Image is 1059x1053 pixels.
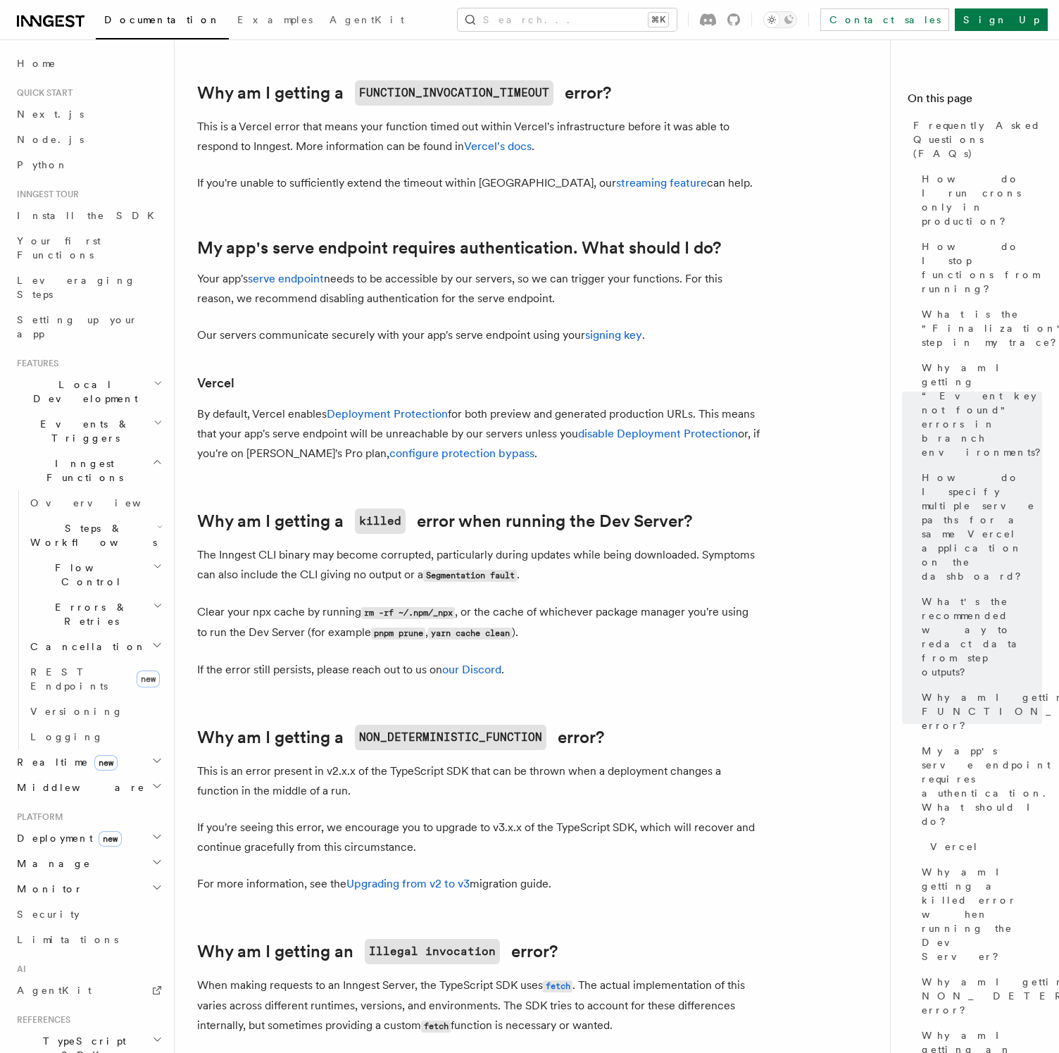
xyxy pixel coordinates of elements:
a: Documentation [96,4,229,39]
button: Search...⌘K [458,8,677,31]
a: Next.js [11,101,165,127]
p: For more information, see the migration guide. [197,874,760,894]
code: NON_DETERMINISTIC_FUNCTION [355,725,546,750]
a: Overview [25,490,165,516]
span: My app's serve endpoint requires authentication. What should I do? [922,744,1054,828]
code: fetch [543,980,572,992]
span: Inngest tour [11,189,79,200]
a: Deployment Protection [327,407,448,420]
code: Segmentation fault [423,570,517,582]
button: Monitor [11,876,165,902]
span: Manage [11,856,91,871]
a: Setting up your app [11,307,165,347]
span: What's the recommended way to redact data from step outputs? [922,594,1042,679]
a: Vercel [925,834,1042,859]
a: How do I run crons only in production? [916,166,1042,234]
p: Your app's needs to be accessible by our servers, so we can trigger your functions. For this reas... [197,269,760,309]
span: new [94,755,118,771]
code: fetch [421,1021,451,1033]
span: Realtime [11,755,118,769]
a: My app's serve endpoint requires authentication. What should I do? [916,738,1042,834]
a: Why am I getting a NON_DETERMINISTIC_FUNCTION error? [916,969,1042,1023]
p: If you're unable to sufficiently extend the timeout within [GEOGRAPHIC_DATA], our can help. [197,173,760,193]
a: Why am I getting a FUNCTION_INVOCATION_TIMEOUT error? [916,685,1042,738]
span: REST Endpoints [30,666,108,692]
span: How do I run crons only in production? [922,172,1042,228]
span: Home [17,56,56,70]
code: FUNCTION_INVOCATION_TIMEOUT [355,80,553,106]
a: Vercel's docs [464,139,532,153]
a: Vercel [197,373,234,393]
a: Home [11,51,165,76]
span: Features [11,358,58,369]
a: Security [11,902,165,927]
code: rm -rf ~/.npm/_npx [361,607,455,619]
p: By default, Vercel enables for both preview and generated production URLs. This means that your a... [197,404,760,463]
button: Middleware [11,775,165,800]
a: What is the "Finalization" step in my trace? [916,301,1042,355]
div: Inngest Functions [11,490,165,749]
a: Why am I getting “Event key not found" errors in branch environments? [916,355,1042,465]
a: Contact sales [820,8,949,31]
span: Next.js [17,108,84,120]
code: pnpm prune [371,628,425,640]
span: AgentKit [17,985,92,996]
code: killed [355,509,406,534]
a: Logging [25,724,165,749]
span: AgentKit [330,14,404,25]
a: Versioning [25,699,165,724]
a: Your first Functions [11,228,165,268]
span: Documentation [104,14,220,25]
a: Upgrading from v2 to v3 [346,877,470,890]
a: Why am I getting anIllegal invocationerror? [197,939,558,964]
button: Inngest Functions [11,451,165,490]
a: streaming feature [616,176,707,189]
p: This is a Vercel error that means your function timed out within Vercel's infrastructure before i... [197,117,760,156]
a: REST Endpointsnew [25,659,165,699]
a: AgentKit [321,4,413,38]
a: Leveraging Steps [11,268,165,307]
a: our Discord [442,663,501,676]
span: Limitations [17,934,118,945]
p: If the error still persists, please reach out to us on . [197,660,760,680]
span: Flow Control [25,561,153,589]
span: Setting up your app [17,314,138,339]
span: Examples [237,14,313,25]
p: Clear your npx cache by running , or the cache of whichever package manager you're using to run t... [197,602,760,643]
span: Events & Triggers [11,417,153,445]
span: Overview [30,497,175,509]
a: serve endpoint [248,272,324,285]
span: Frequently Asked Questions (FAQs) [913,118,1042,161]
a: How do I specify multiple serve paths for a same Vercel application on the dashboard? [916,465,1042,589]
p: The Inngest CLI binary may become corrupted, particularly during updates while being downloaded. ... [197,545,760,585]
button: Errors & Retries [25,594,165,634]
span: How do I specify multiple serve paths for a same Vercel application on the dashboard? [922,471,1042,583]
a: AgentKit [11,978,165,1003]
span: Your first Functions [17,235,101,261]
span: How do I stop functions from running? [922,239,1042,296]
a: Why am I getting aFUNCTION_INVOCATION_TIMEOUTerror? [197,80,611,106]
code: yarn cache clean [428,628,512,640]
h4: On this page [908,90,1042,113]
span: Local Development [11,378,153,406]
a: signing key [585,328,642,342]
a: disable Deployment Protection [578,427,738,440]
a: Why am I getting a killed error when running the Dev Server? [916,859,1042,969]
span: Monitor [11,882,83,896]
button: Manage [11,851,165,876]
span: Install the SDK [17,210,163,221]
span: Inngest Functions [11,456,152,485]
button: Local Development [11,372,165,411]
a: What's the recommended way to redact data from step outputs? [916,589,1042,685]
span: Security [17,909,80,920]
button: Events & Triggers [11,411,165,451]
kbd: ⌘K [648,13,668,27]
a: Examples [229,4,321,38]
a: Python [11,152,165,177]
span: new [137,671,160,687]
span: Platform [11,811,63,823]
span: Deployment [11,831,122,845]
a: Node.js [11,127,165,152]
button: Toggle dark mode [763,11,797,28]
span: Why am I getting “Event key not found" errors in branch environments? [922,361,1051,459]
